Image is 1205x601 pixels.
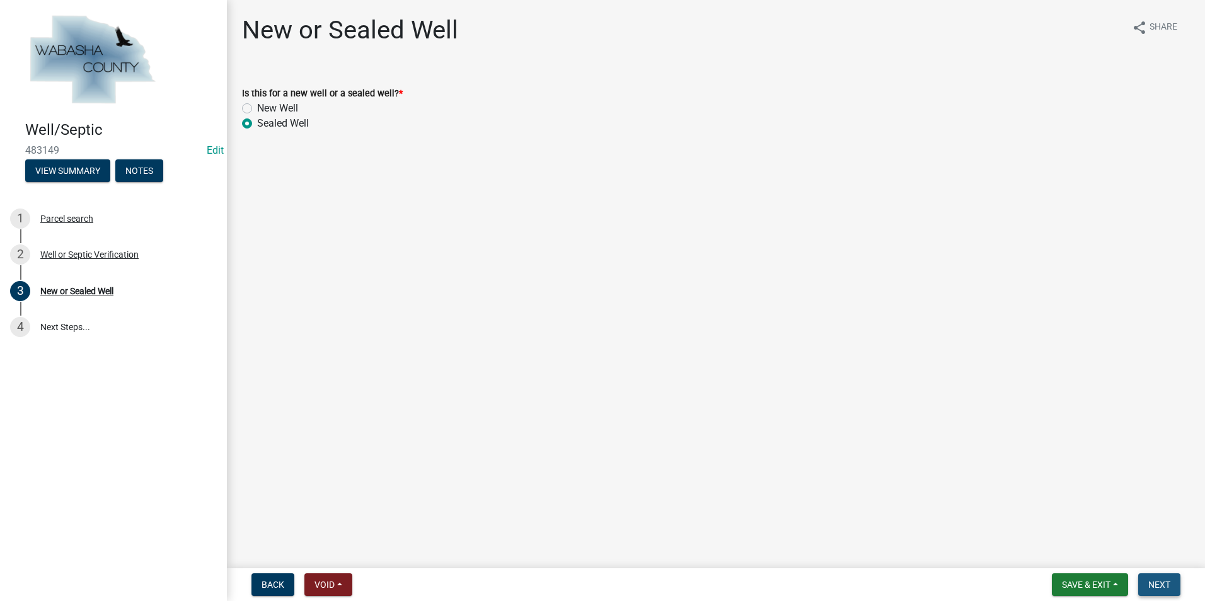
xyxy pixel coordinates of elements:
[304,573,352,596] button: Void
[1122,15,1187,40] button: shareShare
[207,144,224,156] a: Edit
[1150,20,1177,35] span: Share
[257,101,298,116] label: New Well
[10,281,30,301] div: 3
[10,209,30,229] div: 1
[25,121,217,139] h4: Well/Septic
[115,166,163,176] wm-modal-confirm: Notes
[25,13,159,108] img: Wabasha County, Minnesota
[1148,580,1170,590] span: Next
[10,244,30,265] div: 2
[115,159,163,182] button: Notes
[40,250,139,259] div: Well or Septic Verification
[25,166,110,176] wm-modal-confirm: Summary
[257,116,309,131] label: Sealed Well
[242,15,458,45] h1: New or Sealed Well
[1132,20,1147,35] i: share
[40,287,113,295] div: New or Sealed Well
[242,89,403,98] label: Is this for a new well or a sealed well?
[262,580,284,590] span: Back
[207,144,224,156] wm-modal-confirm: Edit Application Number
[25,144,202,156] span: 483149
[314,580,335,590] span: Void
[25,159,110,182] button: View Summary
[1062,580,1110,590] span: Save & Exit
[10,317,30,337] div: 4
[251,573,294,596] button: Back
[1138,573,1180,596] button: Next
[40,214,93,223] div: Parcel search
[1052,573,1128,596] button: Save & Exit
